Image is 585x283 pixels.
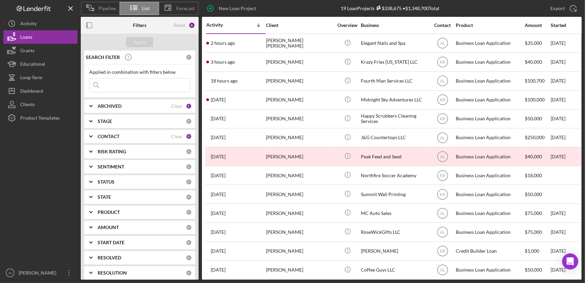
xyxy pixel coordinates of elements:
[98,119,112,124] b: STAGE
[440,211,445,216] text: AL
[186,255,192,261] div: 0
[211,59,235,65] time: 2025-10-06 19:34
[341,5,440,11] div: 19 Loan Projects • $1,348,700 Total
[211,154,226,159] time: 2025-10-02 17:44
[133,23,146,28] b: Filters
[3,57,77,71] a: Educational
[206,22,236,28] div: Activity
[3,84,77,98] a: Dashboard
[525,191,542,197] span: $50,000
[361,53,428,71] div: Krazy Fries [US_STATE] LLC
[219,2,256,15] div: New Loan Project
[142,6,150,11] span: List
[20,98,35,113] div: Clients
[456,129,523,147] div: Business Loan Application
[186,103,192,109] div: 1
[525,248,539,254] span: $1,000
[186,133,192,139] div: 3
[211,135,226,140] time: 2025-10-02 18:22
[551,23,581,28] div: Started
[211,173,226,178] time: 2025-10-01 17:36
[525,148,550,165] div: $40,000
[551,148,581,165] div: [DATE]
[562,253,578,270] div: Open Intercom Messenger
[98,103,122,109] b: ARCHIVED
[99,6,116,11] span: Pipeline
[525,229,542,235] span: $75,000
[211,229,226,235] time: 2025-09-26 22:15
[456,148,523,165] div: Business Loan Application
[98,164,124,169] b: SENTIMENT
[98,134,119,139] b: CONTACT
[440,154,445,159] text: AL
[3,266,77,280] button: JN[PERSON_NAME]
[525,116,542,121] span: $50,000
[266,110,333,128] div: [PERSON_NAME]
[361,72,428,90] div: Fourth Man Services LLC
[89,69,190,75] div: Applied in combination with filters below
[361,223,428,241] div: RoseWickGifts LLC
[361,91,428,109] div: Midnight Sky Adventures LLC
[211,211,226,216] time: 2025-09-26 22:46
[335,23,360,28] div: Overview
[20,44,34,59] div: Grants
[525,59,542,65] span: $40,000
[98,270,127,276] b: RESOLUTION
[551,129,581,147] div: [DATE]
[186,240,192,246] div: 0
[456,72,523,90] div: Business Loan Application
[456,53,523,71] div: Business Loan Application
[440,249,445,254] text: KR
[440,135,445,140] text: AL
[456,110,523,128] div: Business Loan Application
[456,242,523,260] div: Credit Builder Loan
[551,91,581,109] div: [DATE]
[440,230,445,235] text: AL
[98,210,120,215] b: PRODUCT
[186,164,192,170] div: 0
[211,40,235,46] time: 2025-10-06 20:37
[176,6,195,11] span: Forecast
[266,72,333,90] div: [PERSON_NAME]
[211,97,226,102] time: 2025-10-03 01:24
[456,204,523,222] div: Business Loan Application
[20,30,32,45] div: Loans
[551,72,581,90] div: [DATE]
[456,185,523,203] div: Business Loan Application
[525,40,542,46] span: $35,000
[186,209,192,215] div: 0
[525,78,545,84] span: $100,700
[456,23,523,28] div: Product
[211,78,238,84] time: 2025-10-06 04:48
[525,97,545,102] span: $100,000
[266,23,333,28] div: Client
[3,111,77,125] button: Product Templates
[440,192,445,197] text: KR
[98,194,111,200] b: STATE
[430,23,455,28] div: Contact
[3,71,77,84] button: Long-Term
[551,223,581,241] div: [DATE]
[98,179,114,185] b: STATUS
[266,129,333,147] div: [PERSON_NAME]
[440,173,445,178] text: KR
[3,17,77,30] button: Activity
[266,34,333,52] div: [PERSON_NAME] [PERSON_NAME]
[174,23,185,28] div: Reset
[440,41,445,46] text: AL
[525,23,550,28] div: Amount
[3,98,77,111] button: Clients
[20,71,42,86] div: Long-Term
[551,204,581,222] div: [DATE]
[361,242,428,260] div: [PERSON_NAME]
[211,248,226,254] time: 2025-09-25 17:17
[126,37,153,47] button: Apply
[551,261,581,279] div: [DATE]
[361,185,428,203] div: Summit Wall Printing
[186,54,192,60] div: 0
[186,194,192,200] div: 0
[266,261,333,279] div: [PERSON_NAME]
